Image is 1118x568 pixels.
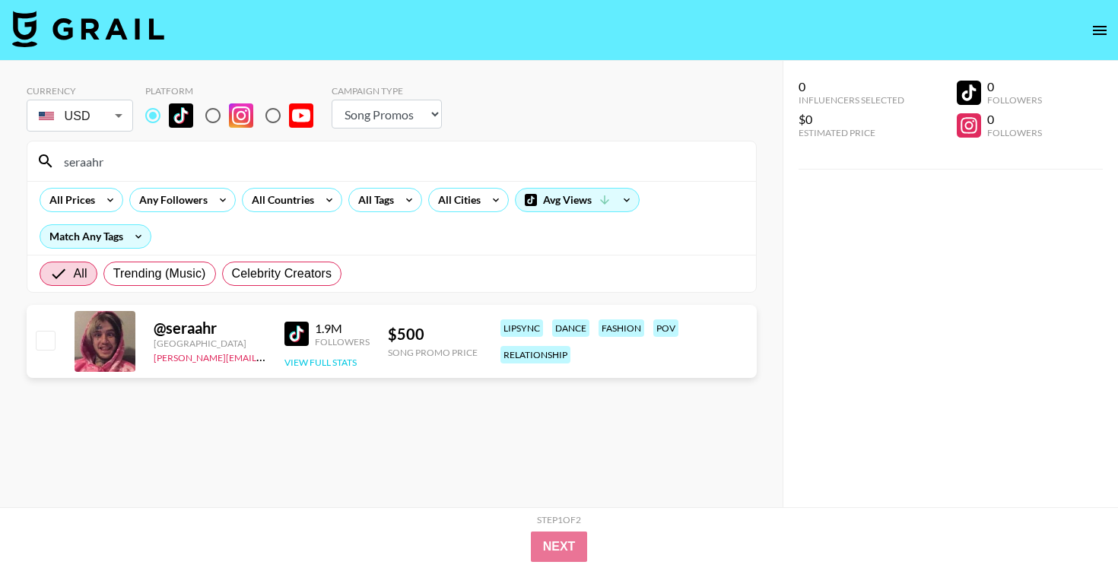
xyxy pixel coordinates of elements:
[12,11,164,47] img: Grail Talent
[987,79,1042,94] div: 0
[154,319,266,338] div: @ seraahr
[388,347,478,358] div: Song Promo Price
[284,322,309,346] img: TikTok
[315,321,370,336] div: 1.9M
[289,103,313,128] img: YouTube
[229,103,253,128] img: Instagram
[40,225,151,248] div: Match Any Tags
[113,265,206,283] span: Trending (Music)
[429,189,484,211] div: All Cities
[30,103,130,129] div: USD
[1042,492,1100,550] iframe: Drift Widget Chat Controller
[55,149,747,173] input: Search by User Name
[500,346,570,363] div: relationship
[799,94,904,106] div: Influencers Selected
[537,514,581,525] div: Step 1 of 2
[74,265,87,283] span: All
[27,85,133,97] div: Currency
[516,189,639,211] div: Avg Views
[552,319,589,337] div: dance
[799,127,904,138] div: Estimated Price
[599,319,644,337] div: fashion
[40,189,98,211] div: All Prices
[130,189,211,211] div: Any Followers
[987,112,1042,127] div: 0
[243,189,317,211] div: All Countries
[799,112,904,127] div: $0
[388,325,478,344] div: $ 500
[987,94,1042,106] div: Followers
[987,127,1042,138] div: Followers
[332,85,442,97] div: Campaign Type
[315,336,370,347] div: Followers
[145,85,326,97] div: Platform
[154,338,266,349] div: [GEOGRAPHIC_DATA]
[154,349,379,363] a: [PERSON_NAME][EMAIL_ADDRESS][DOMAIN_NAME]
[284,357,357,368] button: View Full Stats
[232,265,332,283] span: Celebrity Creators
[500,319,543,337] div: lipsync
[169,103,193,128] img: TikTok
[349,189,397,211] div: All Tags
[1085,15,1115,46] button: open drawer
[531,532,588,562] button: Next
[653,319,678,337] div: pov
[799,79,904,94] div: 0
